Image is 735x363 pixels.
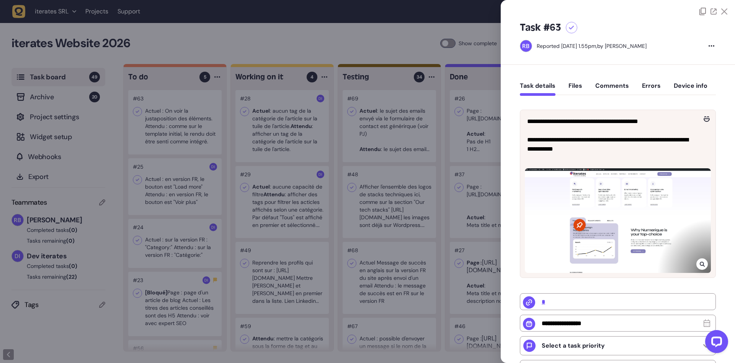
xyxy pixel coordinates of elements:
[537,43,597,49] div: Reported [DATE] 1.55pm,
[537,42,647,50] div: by [PERSON_NAME]
[674,82,707,96] button: Device info
[642,82,661,96] button: Errors
[699,327,731,359] iframe: LiveChat chat widget
[520,40,532,52] img: Rodolphe Balay
[520,21,561,34] h5: Task #63
[542,342,605,350] p: Select a task priority
[568,82,582,96] button: Files
[520,82,555,96] button: Task details
[595,82,629,96] button: Comments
